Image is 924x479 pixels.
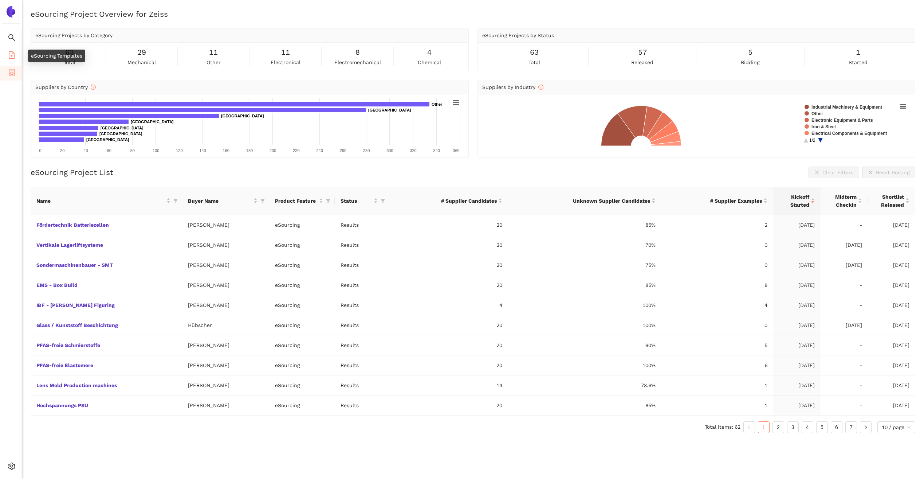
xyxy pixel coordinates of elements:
[176,148,182,153] text: 120
[36,197,165,205] span: Name
[173,199,178,203] span: filter
[341,197,372,205] span: Status
[182,335,269,355] td: [PERSON_NAME]
[868,235,915,255] td: [DATE]
[868,335,915,355] td: [DATE]
[877,421,915,433] div: Page Size
[638,47,647,58] span: 57
[269,355,335,375] td: eSourcing
[335,335,389,355] td: Results
[131,120,174,124] text: [GEOGRAPHIC_DATA]
[335,187,389,215] th: this column's title is Status,this column is sortable
[389,295,508,315] td: 4
[743,421,755,433] li: Previous Page
[389,235,508,255] td: 20
[845,421,857,433] li: 7
[31,167,113,178] h2: eSourcing Project List
[846,422,857,433] a: 7
[821,315,868,335] td: [DATE]
[137,47,146,58] span: 29
[221,114,264,118] text: [GEOGRAPHIC_DATA]
[817,422,827,433] a: 5
[821,235,868,255] td: [DATE]
[269,215,335,235] td: eSourcing
[661,295,773,315] td: 4
[335,275,389,295] td: Results
[802,421,813,433] li: 4
[182,295,269,315] td: [PERSON_NAME]
[661,215,773,235] td: 2
[538,85,543,90] span: info-circle
[868,396,915,416] td: [DATE]
[773,215,821,235] td: [DATE]
[8,66,15,81] span: container
[508,187,661,215] th: this column's title is Unknown Supplier Candidates,this column is sortable
[293,148,299,153] text: 220
[705,421,740,433] li: Total items: 62
[269,396,335,416] td: eSourcing
[389,315,508,335] td: 20
[86,137,129,142] text: [GEOGRAPHIC_DATA]
[270,148,276,153] text: 200
[335,396,389,416] td: Results
[868,187,915,215] th: this column's title is Shortlist Released,this column is sortable
[31,187,182,215] th: this column's title is Name,this column is sortable
[101,126,143,130] text: [GEOGRAPHIC_DATA]
[389,187,508,215] th: this column's title is # Supplier Candidates,this column is sortable
[271,58,300,66] span: electronical
[260,199,265,203] span: filter
[269,187,335,215] th: this column's title is Product Feature,this column is sortable
[83,148,88,153] text: 40
[787,422,798,433] a: 3
[31,9,915,19] h2: eSourcing Project Overview for Zeiss
[809,138,815,143] text: 1/2
[209,47,218,58] span: 11
[335,215,389,235] td: Results
[389,275,508,295] td: 20
[8,49,15,63] span: file-add
[335,375,389,396] td: Results
[868,355,915,375] td: [DATE]
[874,193,904,209] span: Shortlist Released
[864,425,868,429] span: right
[508,215,661,235] td: 85%
[831,421,842,433] li: 6
[389,335,508,355] td: 20
[432,102,443,106] text: Other
[661,255,773,275] td: 0
[35,32,113,38] span: eSourcing Projects by Category
[747,425,751,429] span: left
[60,148,64,153] text: 20
[130,148,135,153] text: 80
[35,84,96,90] span: Suppliers by Country
[868,375,915,396] td: [DATE]
[856,47,860,58] span: 1
[661,235,773,255] td: 0
[821,187,868,215] th: this column's title is Midterm Checkin,this column is sortable
[5,6,17,17] img: Logo
[773,315,821,335] td: [DATE]
[773,235,821,255] td: [DATE]
[631,58,653,66] span: released
[355,47,360,58] span: 8
[335,315,389,335] td: Results
[809,167,859,178] button: closeClear Filters
[508,396,661,416] td: 85%
[269,255,335,275] td: eSourcing
[868,255,915,275] td: [DATE]
[316,148,323,153] text: 240
[821,396,868,416] td: -
[811,124,836,129] text: Iron & Steel
[667,197,762,205] span: # Supplier Examples
[182,187,269,215] th: this column's title is Buyer Name,this column is sortable
[528,58,540,66] span: total
[773,275,821,295] td: [DATE]
[743,421,755,433] button: left
[269,295,335,315] td: eSourcing
[811,131,887,136] text: Electrical Components & Equipment
[340,148,346,153] text: 260
[530,47,539,58] span: 63
[868,295,915,315] td: [DATE]
[811,111,823,116] text: Other
[281,47,290,58] span: 11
